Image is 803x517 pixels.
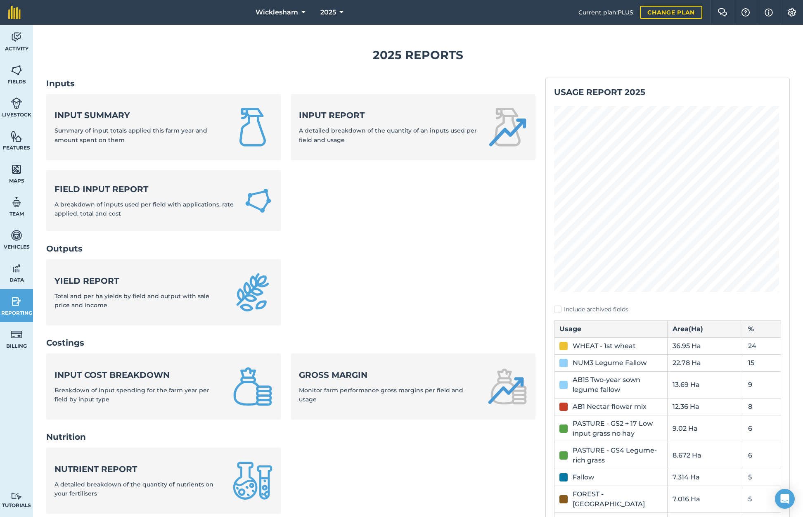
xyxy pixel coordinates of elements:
[573,341,636,351] div: WHEAT - 1st wheat
[668,486,743,512] td: 7.016 Ha
[11,97,22,109] img: svg+xml;base64,PD94bWwgdmVyc2lvbj0iMS4wIiBlbmNvZGluZz0idXRmLTgiPz4KPCEtLSBHZW5lcmF0b3I6IEFkb2JlIE...
[11,130,22,142] img: svg+xml;base64,PHN2ZyB4bWxucz0iaHR0cDovL3d3dy53My5vcmcvMjAwMC9zdmciIHdpZHRoPSI1NiIgaGVpZ2h0PSI2MC...
[233,107,272,147] img: Input summary
[573,446,663,465] div: PASTURE - GS4 Legume-rich grass
[46,78,535,89] h2: Inputs
[743,354,781,371] td: 15
[46,431,535,443] h2: Nutrition
[488,367,527,406] img: Gross margin
[8,6,21,19] img: fieldmargin Logo
[11,31,22,43] img: svg+xml;base64,PD94bWwgdmVyc2lvbj0iMS4wIiBlbmNvZGluZz0idXRmLTgiPz4KPCEtLSBHZW5lcmF0b3I6IEFkb2JlIE...
[573,472,594,482] div: Fallow
[573,375,663,395] div: AB15 Two-year sown legume fallow
[54,275,223,287] strong: Yield report
[54,127,207,143] span: Summary of input totals applied this farm year and amount spent on them
[54,463,223,475] strong: Nutrient report
[554,305,781,314] label: Include archived fields
[743,320,781,337] th: %
[11,262,22,275] img: svg+xml;base64,PD94bWwgdmVyc2lvbj0iMS4wIiBlbmNvZGluZz0idXRmLTgiPz4KPCEtLSBHZW5lcmF0b3I6IEFkb2JlIE...
[787,8,797,17] img: A cog icon
[668,320,743,337] th: Area ( Ha )
[743,415,781,442] td: 6
[554,86,781,98] h2: Usage report 2025
[46,243,535,254] h2: Outputs
[299,387,463,403] span: Monitor farm performance gross margins per field and usage
[488,107,527,147] img: Input report
[668,398,743,415] td: 12.36 Ha
[299,109,477,121] strong: Input report
[743,486,781,512] td: 5
[54,183,234,195] strong: Field Input Report
[11,492,22,500] img: svg+xml;base64,PD94bWwgdmVyc2lvbj0iMS4wIiBlbmNvZGluZz0idXRmLTgiPz4KPCEtLSBHZW5lcmF0b3I6IEFkb2JlIE...
[54,387,209,403] span: Breakdown of input spending for the farm year per field by input type
[291,94,535,160] a: Input reportA detailed breakdown of the quantity of an inputs used per field and usage
[256,7,298,17] span: Wicklesham
[578,8,633,17] span: Current plan : PLUS
[46,259,281,325] a: Yield reportTotal and per ha yields by field and output with sale price and income
[233,367,272,406] img: Input cost breakdown
[741,8,751,17] img: A question mark icon
[775,489,795,509] div: Open Intercom Messenger
[46,337,535,349] h2: Costings
[11,163,22,175] img: svg+xml;base64,PHN2ZyB4bWxucz0iaHR0cDovL3d3dy53My5vcmcvMjAwMC9zdmciIHdpZHRoPSI1NiIgaGVpZ2h0PSI2MC...
[46,448,281,514] a: Nutrient reportA detailed breakdown of the quantity of nutrients on your fertilisers
[54,292,209,309] span: Total and per ha yields by field and output with sale price and income
[743,469,781,486] td: 5
[46,353,281,420] a: Input cost breakdownBreakdown of input spending for the farm year per field by input type
[46,170,281,232] a: Field Input ReportA breakdown of inputs used per field with applications, rate applied, total and...
[244,185,273,216] img: Field Input Report
[46,94,281,160] a: Input summarySummary of input totals applied this farm year and amount spent on them
[668,371,743,398] td: 13.69 Ha
[11,196,22,209] img: svg+xml;base64,PD94bWwgdmVyc2lvbj0iMS4wIiBlbmNvZGluZz0idXRmLTgiPz4KPCEtLSBHZW5lcmF0b3I6IEFkb2JlIE...
[573,402,647,412] div: AB1 Nectar flower mix
[743,442,781,469] td: 6
[743,398,781,415] td: 8
[54,369,223,381] strong: Input cost breakdown
[743,337,781,354] td: 24
[668,337,743,354] td: 36.95 Ha
[718,8,727,17] img: Two speech bubbles overlapping with the left bubble in the forefront
[765,7,773,17] img: svg+xml;base64,PHN2ZyB4bWxucz0iaHR0cDovL3d3dy53My5vcmcvMjAwMC9zdmciIHdpZHRoPSIxNyIgaGVpZ2h0PSIxNy...
[668,354,743,371] td: 22.78 Ha
[54,201,234,217] span: A breakdown of inputs used per field with applications, rate applied, total and cost
[573,489,663,509] div: FOREST - [GEOGRAPHIC_DATA]
[11,328,22,341] img: svg+xml;base64,PD94bWwgdmVyc2lvbj0iMS4wIiBlbmNvZGluZz0idXRmLTgiPz4KPCEtLSBHZW5lcmF0b3I6IEFkb2JlIE...
[299,369,477,381] strong: Gross margin
[668,469,743,486] td: 7.314 Ha
[743,371,781,398] td: 9
[291,353,535,420] a: Gross marginMonitor farm performance gross margins per field and usage
[54,481,213,497] span: A detailed breakdown of the quantity of nutrients on your fertilisers
[640,6,702,19] a: Change plan
[554,320,668,337] th: Usage
[668,415,743,442] td: 9.02 Ha
[573,358,647,368] div: NUM3 Legume Fallow
[54,109,223,121] strong: Input summary
[233,273,272,312] img: Yield report
[11,229,22,242] img: svg+xml;base64,PD94bWwgdmVyc2lvbj0iMS4wIiBlbmNvZGluZz0idXRmLTgiPz4KPCEtLSBHZW5lcmF0b3I6IEFkb2JlIE...
[46,46,790,64] h1: 2025 Reports
[299,127,477,143] span: A detailed breakdown of the quantity of an inputs used per field and usage
[11,295,22,308] img: svg+xml;base64,PD94bWwgdmVyc2lvbj0iMS4wIiBlbmNvZGluZz0idXRmLTgiPz4KPCEtLSBHZW5lcmF0b3I6IEFkb2JlIE...
[11,64,22,76] img: svg+xml;base64,PHN2ZyB4bWxucz0iaHR0cDovL3d3dy53My5vcmcvMjAwMC9zdmciIHdpZHRoPSI1NiIgaGVpZ2h0PSI2MC...
[233,461,272,500] img: Nutrient report
[573,419,663,439] div: PASTURE - GS2 + 17 Low input grass no hay
[668,442,743,469] td: 8.672 Ha
[320,7,336,17] span: 2025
